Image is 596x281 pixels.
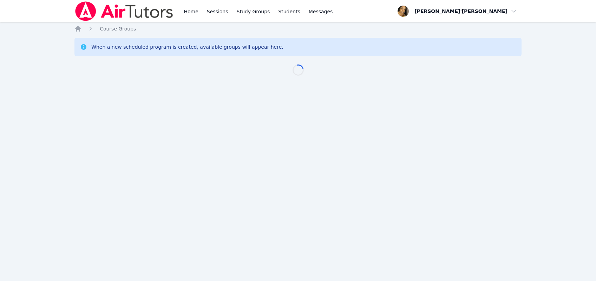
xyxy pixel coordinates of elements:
[100,26,136,32] span: Course Groups
[91,43,283,50] div: When a new scheduled program is created, available groups will appear here.
[100,25,136,32] a: Course Groups
[74,25,522,32] nav: Breadcrumb
[74,1,174,21] img: Air Tutors
[309,8,333,15] span: Messages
